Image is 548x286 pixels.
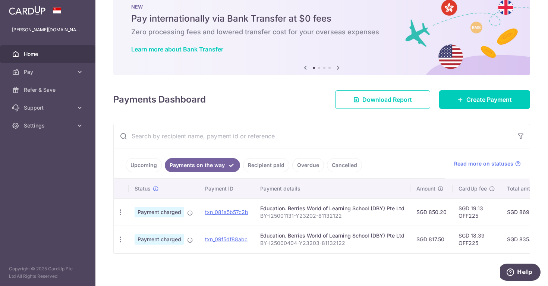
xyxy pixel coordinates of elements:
[135,234,184,245] span: Payment charged
[254,179,410,198] th: Payment details
[260,232,404,239] div: Education. Berries World of Learning School (DBY) Pte Ltd
[131,13,512,25] h5: Pay internationally via Bank Transfer at $0 fees
[260,212,404,220] p: BY-I25001131-Y23202-81132122
[205,209,248,215] a: txn_081a5b57c2b
[199,179,254,198] th: Payment ID
[327,158,362,172] a: Cancelled
[135,207,184,217] span: Payment charged
[131,45,223,53] a: Learn more about Bank Transfer
[410,198,453,226] td: SGD 850.20
[135,185,151,192] span: Status
[335,90,430,109] a: Download Report
[243,158,289,172] a: Recipient paid
[453,198,501,226] td: SGD 19.13 OFF225
[12,26,84,34] p: [PERSON_NAME][DOMAIN_NAME][EMAIL_ADDRESS][PERSON_NAME][DOMAIN_NAME]
[114,124,512,148] input: Search by recipient name, payment id or reference
[260,205,404,212] div: Education. Berries World of Learning School (DBY) Pte Ltd
[24,122,73,129] span: Settings
[205,236,248,242] a: txn_09f5df88abc
[454,160,513,167] span: Read more on statuses
[362,95,412,104] span: Download Report
[507,185,532,192] span: Total amt.
[439,90,530,109] a: Create Payment
[24,104,73,111] span: Support
[466,95,512,104] span: Create Payment
[459,185,487,192] span: CardUp fee
[131,4,512,10] p: NEW
[501,226,546,253] td: SGD 835.89
[410,226,453,253] td: SGD 817.50
[113,93,206,106] h4: Payments Dashboard
[126,158,162,172] a: Upcoming
[24,86,73,94] span: Refer & Save
[260,239,404,247] p: BY-I25000404-Y23203-81132122
[501,198,546,226] td: SGD 869.33
[500,264,541,282] iframe: Opens a widget where you can find more information
[292,158,324,172] a: Overdue
[9,6,45,15] img: CardUp
[165,158,240,172] a: Payments on the way
[131,28,512,37] h6: Zero processing fees and lowered transfer cost for your overseas expenses
[24,68,73,76] span: Pay
[416,185,435,192] span: Amount
[454,160,521,167] a: Read more on statuses
[24,50,73,58] span: Home
[453,226,501,253] td: SGD 18.39 OFF225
